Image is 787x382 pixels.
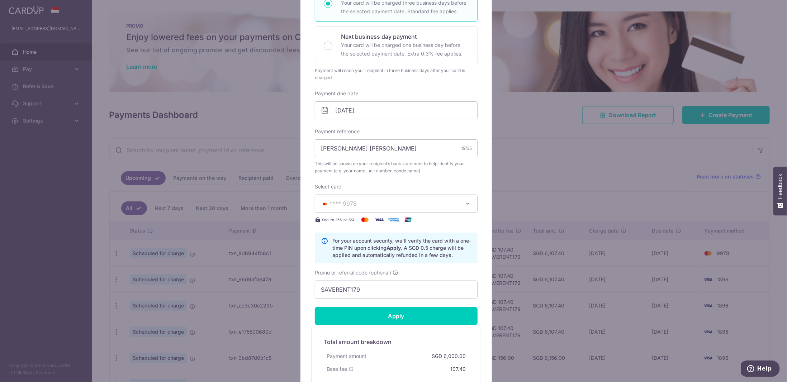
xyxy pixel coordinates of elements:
input: Apply [315,307,478,325]
div: 19/35 [461,145,472,152]
span: Promo or referral code (optional) [315,269,391,276]
p: Your card will be charged one business day before the selected payment date. Extra 0.3% fee applies. [341,41,469,58]
label: Payment reference [315,128,360,135]
span: Secure 256-bit SSL [322,217,355,223]
div: SGD 6,000.00 [429,350,469,363]
button: Feedback - Show survey [773,167,787,215]
img: Visa [372,215,387,224]
div: Payment amount [324,350,369,363]
span: Base fee [327,366,347,373]
iframe: Opens a widget where you can find more information [741,360,780,378]
label: Payment due date [315,90,358,97]
img: American Express [387,215,401,224]
img: Mastercard [358,215,372,224]
img: UnionPay [401,215,415,224]
span: This will be shown on your recipient’s bank statement to help identify your payment (e.g. your na... [315,160,478,175]
b: Apply [387,245,401,251]
p: Next business day payment [341,32,469,41]
h5: Total amount breakdown [324,338,469,346]
label: Select card [315,183,342,190]
div: 107.40 [447,363,469,376]
p: For your account security, we’ll verify the card with a one-time PIN upon clicking . A SGD 0.5 ch... [332,237,471,259]
input: DD / MM / YYYY [315,101,478,119]
img: MASTERCARD [321,201,330,206]
div: Payment will reach your recipient in three business days after your card is charged. [315,67,478,81]
span: Feedback [777,174,783,199]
